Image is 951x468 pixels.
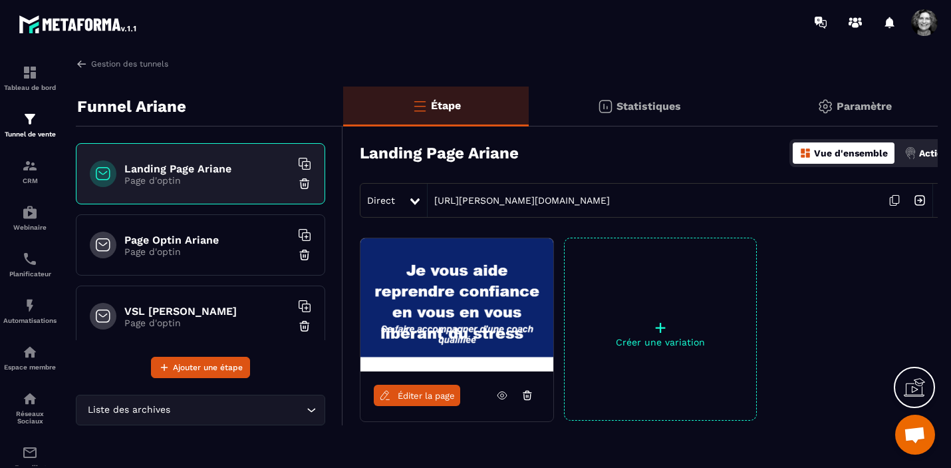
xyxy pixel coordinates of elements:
p: Espace membre [3,363,57,371]
div: Search for option [76,395,325,425]
span: Direct [367,195,395,206]
img: automations [22,204,38,220]
p: CRM [3,177,57,184]
img: automations [22,344,38,360]
p: Créer une variation [565,337,756,348]
p: + [565,318,756,337]
img: image [360,238,553,371]
a: automationsautomationsEspace membre [3,334,57,381]
span: Éditer la page [398,391,455,401]
img: stats.20deebd0.svg [597,99,613,115]
p: Planificateur [3,270,57,278]
p: Réseaux Sociaux [3,410,57,425]
p: Statistiques [616,100,681,113]
p: Étape [431,99,461,112]
span: Liste des archives [84,403,173,417]
a: formationformationTableau de bord [3,55,57,101]
img: formation [22,65,38,81]
a: formationformationTunnel de vente [3,101,57,148]
img: trash [298,177,311,190]
h6: VSL [PERSON_NAME] [124,305,291,318]
a: automationsautomationsAutomatisations [3,288,57,334]
img: actions.d6e523a2.png [904,147,916,159]
p: Tunnel de vente [3,130,57,138]
img: automations [22,298,38,314]
p: Automatisations [3,317,57,324]
p: Funnel Ariane [77,93,186,120]
p: Page d'optin [124,318,291,328]
img: social-network [22,391,38,407]
a: schedulerschedulerPlanificateur [3,241,57,288]
h6: Page Optin Ariane [124,234,291,246]
a: automationsautomationsWebinaire [3,194,57,241]
a: Éditer la page [374,385,460,406]
img: trash [298,320,311,333]
p: Vue d'ensemble [814,148,888,158]
img: arrow-next.bcc2205e.svg [907,188,932,213]
button: Ajouter une étape [151,357,250,378]
h6: Landing Page Ariane [124,162,291,175]
a: formationformationCRM [3,148,57,194]
input: Search for option [173,403,303,417]
a: social-networksocial-networkRéseaux Sociaux [3,381,57,435]
img: scheduler [22,251,38,267]
p: Paramètre [837,100,892,113]
span: Ajouter une étape [173,361,243,374]
img: formation [22,111,38,127]
p: Webinaire [3,224,57,231]
a: Ouvrir le chat [895,415,935,455]
a: [URL][PERSON_NAME][DOMAIN_NAME] [428,195,610,206]
h3: Landing Page Ariane [360,144,519,162]
img: arrow [76,58,88,70]
a: Gestion des tunnels [76,58,168,70]
img: trash [298,248,311,262]
img: setting-gr.5f69749f.svg [817,99,833,115]
p: Page d'optin [124,175,291,186]
img: logo [19,12,138,36]
img: dashboard-orange.40269519.svg [799,147,811,159]
p: Page d'optin [124,246,291,257]
img: email [22,445,38,461]
img: formation [22,158,38,174]
img: bars-o.4a397970.svg [412,98,428,114]
p: Tableau de bord [3,84,57,91]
